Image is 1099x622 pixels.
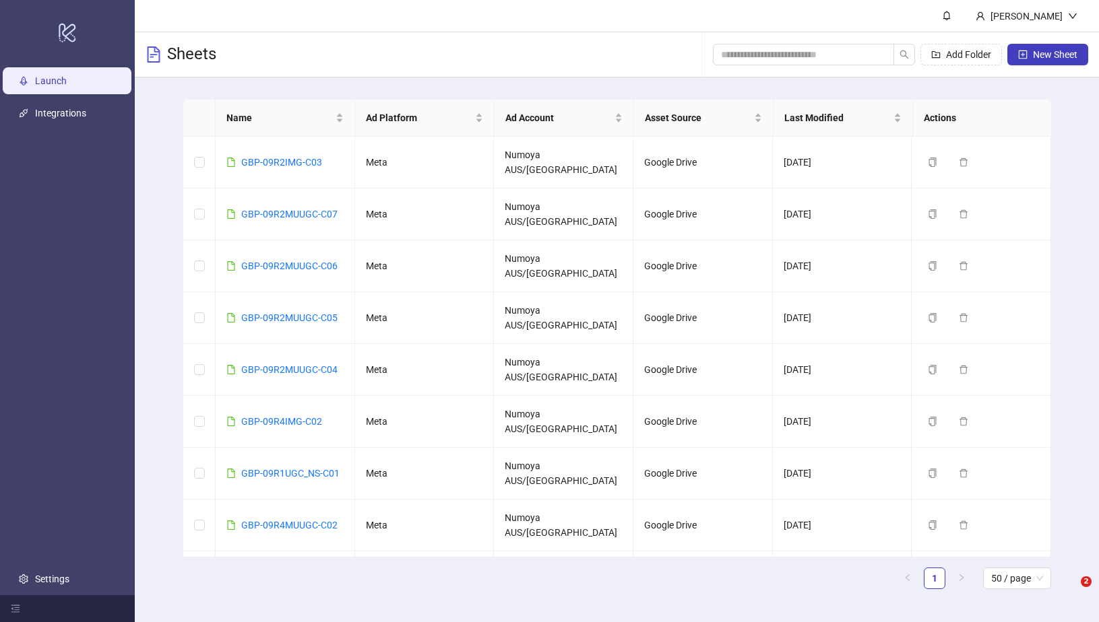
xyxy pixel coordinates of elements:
[366,110,472,125] span: Ad Platform
[633,344,773,396] td: Google Drive
[355,100,495,137] th: Ad Platform
[355,240,495,292] td: Meta
[991,568,1043,588] span: 50 / page
[645,110,751,125] span: Asset Source
[633,188,773,240] td: Google Drive
[494,396,633,448] td: Numoya AUS/[GEOGRAPHIC_DATA]
[928,313,937,322] span: copy
[35,108,86,118] a: Integrations
[241,261,338,271] a: GBP-09R2MUUGC-C06
[633,137,773,188] td: Google Drive
[773,292,912,344] td: [DATE]
[633,240,773,292] td: Google Drive
[928,469,937,478] span: copy
[897,567,918,589] button: left
[355,499,495,551] td: Meta
[226,110,333,125] span: Name
[494,137,633,188] td: Numoya AUS/[GEOGRAPHIC_DATA]
[928,365,937,374] span: copy
[146,46,162,63] span: file-text
[494,292,633,344] td: Numoya AUS/[GEOGRAPHIC_DATA]
[226,158,236,167] span: file
[1007,44,1088,65] button: New Sheet
[928,261,937,271] span: copy
[1068,11,1077,21] span: down
[226,520,236,530] span: file
[928,209,937,219] span: copy
[226,469,236,478] span: file
[959,158,968,167] span: delete
[983,567,1051,589] div: Page Size
[35,574,69,584] a: Settings
[494,240,633,292] td: Numoya AUS/[GEOGRAPHIC_DATA]
[355,344,495,396] td: Meta
[226,365,236,374] span: file
[959,261,968,271] span: delete
[959,209,968,219] span: delete
[226,417,236,426] span: file
[633,551,773,603] td: Google Drive
[900,50,909,59] span: search
[959,469,968,478] span: delete
[773,188,912,240] td: [DATE]
[1081,576,1092,587] span: 2
[951,567,972,589] li: Next Page
[241,468,340,479] a: GBP-09R1UGC_NS-C01
[1018,50,1028,59] span: plus-square
[959,520,968,530] span: delete
[494,344,633,396] td: Numoya AUS/[GEOGRAPHIC_DATA]
[784,110,891,125] span: Last Modified
[951,567,972,589] button: right
[928,417,937,426] span: copy
[942,11,951,20] span: bell
[216,100,355,137] th: Name
[931,50,941,59] span: folder-add
[959,365,968,374] span: delete
[773,240,912,292] td: [DATE]
[633,396,773,448] td: Google Drive
[1053,576,1086,609] iframe: Intercom live chat
[959,313,968,322] span: delete
[920,44,1002,65] button: Add Folder
[773,396,912,448] td: [DATE]
[241,520,338,530] a: GBP-09R4MUUGC-C02
[924,567,945,589] li: 1
[946,49,991,60] span: Add Folder
[226,313,236,322] span: file
[959,417,968,426] span: delete
[976,11,985,21] span: user
[494,188,633,240] td: Numoya AUS/[GEOGRAPHIC_DATA]
[495,100,634,137] th: Ad Account
[773,448,912,499] td: [DATE]
[633,499,773,551] td: Google Drive
[897,567,918,589] li: Previous Page
[1033,49,1077,60] span: New Sheet
[355,448,495,499] td: Meta
[494,448,633,499] td: Numoya AUS/[GEOGRAPHIC_DATA]
[35,75,67,86] a: Launch
[633,292,773,344] td: Google Drive
[241,209,338,219] a: GBP-09R2MUUGC-C07
[355,188,495,240] td: Meta
[355,137,495,188] td: Meta
[985,9,1068,24] div: [PERSON_NAME]
[355,292,495,344] td: Meta
[634,100,774,137] th: Asset Source
[11,604,20,613] span: menu-fold
[924,568,945,588] a: 1
[494,551,633,603] td: Numoya AUS/[GEOGRAPHIC_DATA]
[241,312,338,323] a: GBP-09R2MUUGC-C05
[494,499,633,551] td: Numoya AUS/[GEOGRAPHIC_DATA]
[773,499,912,551] td: [DATE]
[957,574,966,582] span: right
[355,396,495,448] td: Meta
[241,364,338,375] a: GBP-09R2MUUGC-C04
[633,448,773,499] td: Google Drive
[505,110,612,125] span: Ad Account
[928,158,937,167] span: copy
[774,100,913,137] th: Last Modified
[226,209,236,219] span: file
[773,551,912,603] td: [DATE]
[773,344,912,396] td: [DATE]
[241,157,322,168] a: GBP-09R2IMG-C03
